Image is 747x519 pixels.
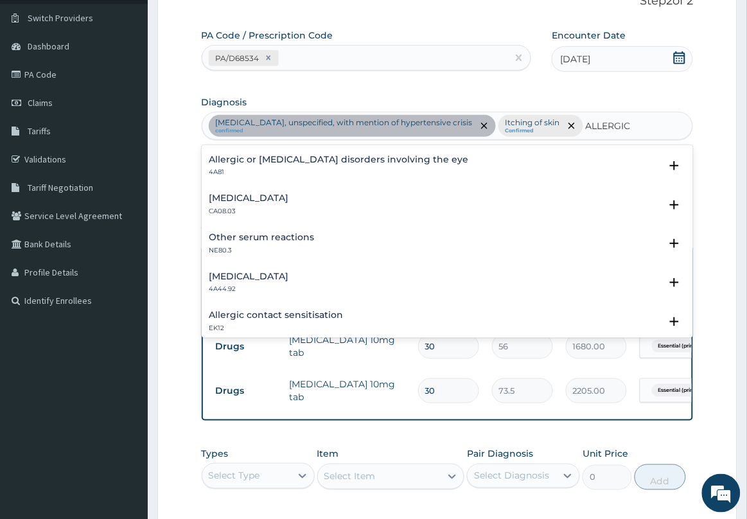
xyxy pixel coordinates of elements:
span: Claims [28,97,53,109]
p: [MEDICAL_DATA], unspecified, with mention of hypertensive crisis [216,118,473,128]
h4: Allergic contact sensitisation [209,310,344,320]
span: [DATE] [560,53,590,66]
h4: Other serum reactions [209,233,315,242]
i: open select status [667,236,682,251]
div: PA/D68534 [212,51,261,66]
td: Drugs [209,335,283,358]
i: open select status [667,314,682,330]
td: [MEDICAL_DATA] 10mg tab [283,327,412,365]
h4: [MEDICAL_DATA] [209,272,289,281]
h4: [MEDICAL_DATA] [209,193,289,203]
span: Essential (primary) hypertensi... [652,384,744,397]
label: Encounter Date [552,29,626,42]
span: remove selection option [566,120,577,132]
label: Diagnosis [202,96,247,109]
textarea: Type your message and hit 'Enter' [6,351,245,396]
label: Unit Price [583,448,629,461]
button: Add [635,464,686,490]
label: Types [202,449,229,460]
h4: Allergic or [MEDICAL_DATA] disorders involving the eye [209,155,469,164]
i: open select status [667,158,682,173]
p: CA08.03 [209,207,289,216]
span: Tariff Negotiation [28,182,93,193]
div: Chat with us now [67,72,216,89]
span: Switch Providers [28,12,93,24]
div: Select Diagnosis [474,470,549,482]
small: Confirmed [505,128,560,134]
label: Pair Diagnosis [467,448,533,461]
td: Drugs [209,379,283,403]
span: Tariffs [28,125,51,137]
p: 4A44.92 [209,285,289,294]
td: [MEDICAL_DATA] 10mg tab [283,371,412,410]
i: open select status [667,197,682,213]
span: We're online! [75,162,177,292]
span: remove selection option [479,120,490,132]
p: NE80.3 [209,246,315,255]
label: PA Code / Prescription Code [202,29,333,42]
p: Itching of skin [505,118,560,128]
label: Item [317,448,339,461]
i: open select status [667,275,682,290]
div: Minimize live chat window [211,6,242,37]
span: Essential (primary) hypertensi... [652,340,744,353]
div: Select Type [209,470,260,482]
p: 4A81 [209,168,469,177]
img: d_794563401_company_1708531726252_794563401 [24,64,52,96]
span: Dashboard [28,40,69,52]
p: EK12 [209,324,344,333]
small: confirmed [216,128,473,134]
